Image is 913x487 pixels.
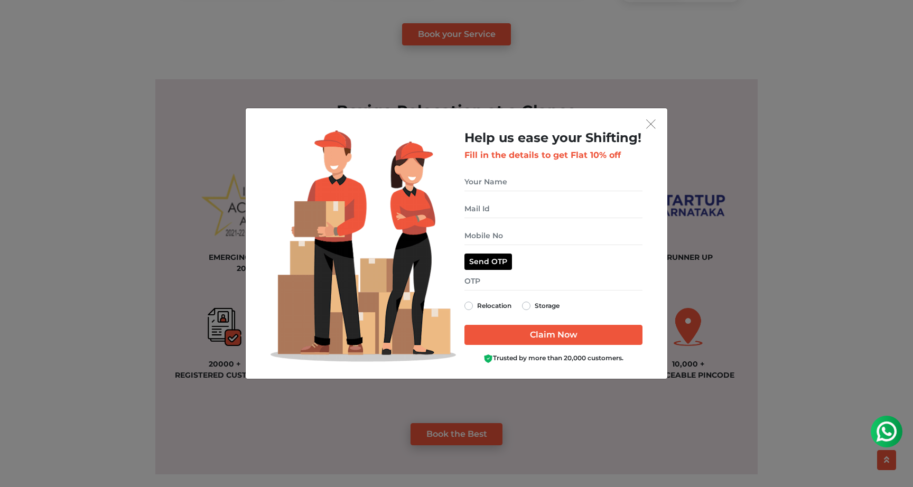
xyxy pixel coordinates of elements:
[477,299,511,312] label: Relocation
[464,254,512,270] button: Send OTP
[464,130,642,146] h2: Help us ease your Shifting!
[464,150,642,160] h3: Fill in the details to get Flat 10% off
[464,173,642,191] input: Your Name
[646,119,656,129] img: exit
[11,11,32,32] img: whatsapp-icon.svg
[464,353,642,363] div: Trusted by more than 20,000 customers.
[464,325,642,345] input: Claim Now
[464,200,642,218] input: Mail Id
[464,272,642,291] input: OTP
[271,130,456,362] img: Lead Welcome Image
[535,299,560,312] label: Storage
[464,227,642,245] input: Mobile No
[483,354,493,363] img: Boxigo Customer Shield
